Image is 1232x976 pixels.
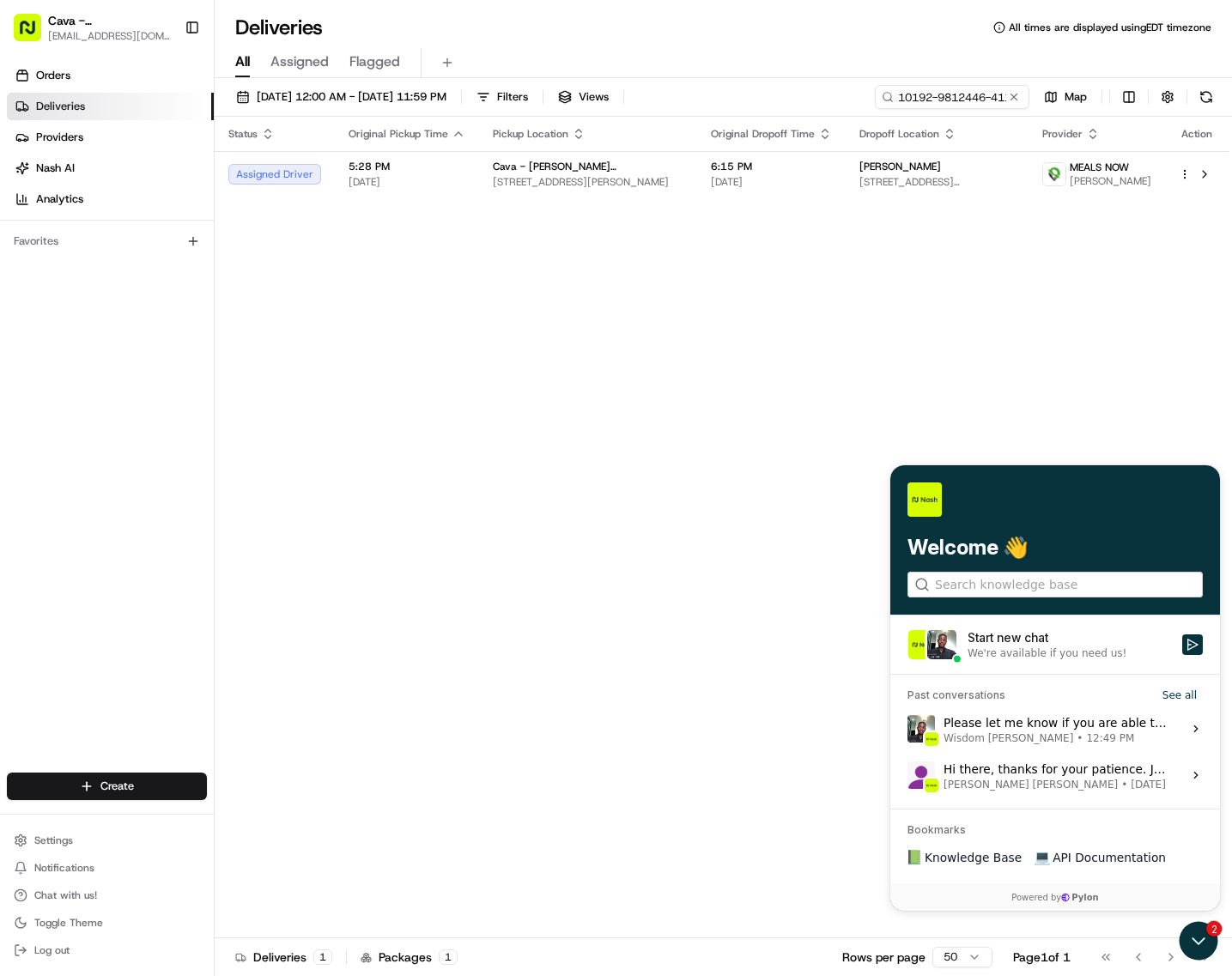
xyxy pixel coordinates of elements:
[493,160,683,173] span: Cava - [PERSON_NAME][GEOGRAPHIC_DATA]
[7,7,178,48] button: Cava - [PERSON_NAME][GEOGRAPHIC_DATA][EMAIL_ADDRESS][DOMAIN_NAME]
[439,949,458,965] div: 1
[493,175,683,189] span: [STREET_ADDRESS][PERSON_NAME]
[349,52,400,72] span: Flagged
[7,124,214,151] a: Providers
[497,89,528,105] span: Filters
[469,85,536,109] button: Filters
[34,861,94,875] span: Notifications
[270,52,329,72] span: Assigned
[7,93,214,120] a: Deliveries
[1009,21,1211,34] span: All times are displayed using EDT timezone
[859,127,939,141] span: Dropoff Location
[257,89,446,105] span: [DATE] 12:00 AM - [DATE] 11:59 PM
[859,160,941,173] span: [PERSON_NAME]
[1070,174,1151,188] span: [PERSON_NAME]
[1177,919,1223,966] iframe: Open customer support
[34,943,70,957] span: Log out
[859,175,1015,189] span: [STREET_ADDRESS][PERSON_NAME]
[1013,949,1071,966] div: Page 1 of 1
[100,779,134,794] span: Create
[235,949,332,966] div: Deliveries
[36,161,75,176] span: Nash AI
[34,916,103,930] span: Toggle Theme
[228,85,454,109] button: [DATE] 12:00 AM - [DATE] 11:59 PM
[235,52,250,72] span: All
[7,911,207,935] button: Toggle Theme
[875,85,1029,109] input: Type to search
[36,68,70,83] span: Orders
[235,14,323,41] h1: Deliveries
[7,883,207,907] button: Chat with us!
[1065,89,1087,105] span: Map
[1036,85,1095,109] button: Map
[349,175,465,189] span: [DATE]
[890,465,1220,911] iframe: Customer support window
[36,130,83,145] span: Providers
[7,185,214,213] a: Analytics
[550,85,616,109] button: Views
[361,949,458,966] div: Packages
[7,938,207,962] button: Log out
[7,773,207,800] button: Create
[711,127,815,141] span: Original Dropoff Time
[36,99,85,114] span: Deliveries
[1043,163,1065,185] img: melas_now_logo.png
[1070,161,1129,174] span: MEALS NOW
[34,834,73,847] span: Settings
[7,828,207,852] button: Settings
[1194,85,1218,109] button: Refresh
[34,888,97,902] span: Chat with us!
[349,160,465,173] span: 5:28 PM
[711,160,832,173] span: 6:15 PM
[349,127,448,141] span: Original Pickup Time
[48,29,171,43] button: [EMAIL_ADDRESS][DOMAIN_NAME]
[48,12,171,29] button: Cava - [PERSON_NAME][GEOGRAPHIC_DATA]
[228,127,258,141] span: Status
[493,127,568,141] span: Pickup Location
[7,62,214,89] a: Orders
[1042,127,1083,141] span: Provider
[579,89,609,105] span: Views
[842,949,926,966] p: Rows per page
[7,856,207,880] button: Notifications
[36,191,83,207] span: Analytics
[313,949,332,965] div: 1
[7,227,207,255] div: Favorites
[1179,127,1215,141] div: Action
[711,175,832,189] span: [DATE]
[7,155,214,182] a: Nash AI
